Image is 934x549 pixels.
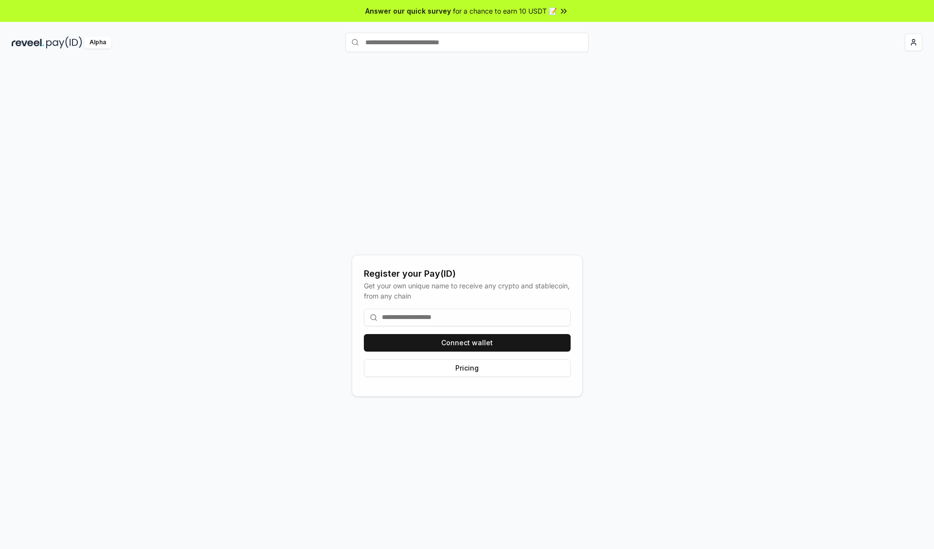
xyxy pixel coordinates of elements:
img: reveel_dark [12,36,44,49]
img: pay_id [46,36,82,49]
div: Register your Pay(ID) [364,267,571,281]
button: Connect wallet [364,334,571,352]
div: Alpha [84,36,111,49]
span: for a chance to earn 10 USDT 📝 [453,6,557,16]
button: Pricing [364,359,571,377]
span: Answer our quick survey [365,6,451,16]
div: Get your own unique name to receive any crypto and stablecoin, from any chain [364,281,571,301]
